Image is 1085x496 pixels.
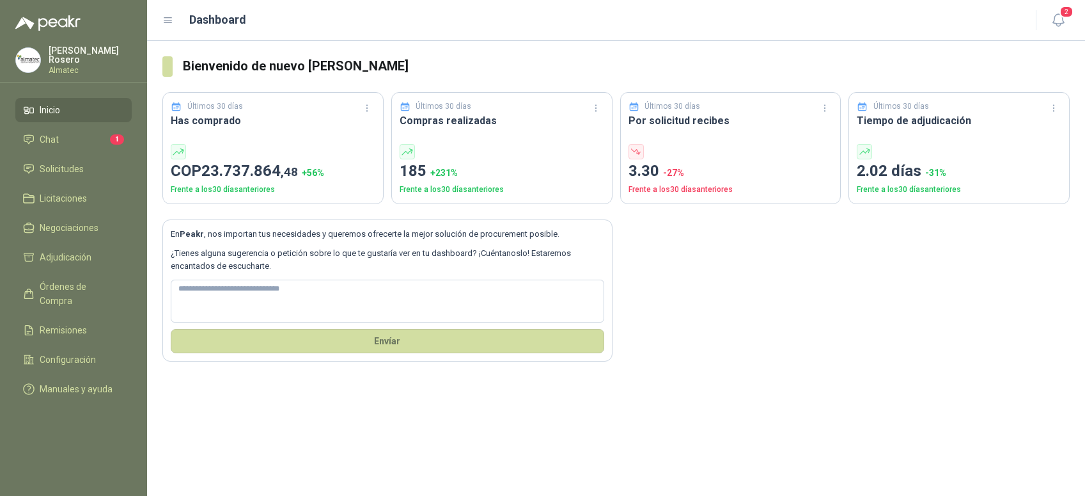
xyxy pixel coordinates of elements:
p: 185 [400,159,604,184]
span: Inicio [40,103,60,117]
button: Envíar [171,329,604,353]
p: En , nos importan tus necesidades y queremos ofrecerte la mejor solución de procurement posible. [171,228,604,241]
span: 23.737.864 [201,162,298,180]
h1: Dashboard [189,11,246,29]
span: ,48 [281,164,298,179]
b: Peakr [180,229,204,239]
h3: Bienvenido de nuevo [PERSON_NAME] [183,56,1070,76]
a: Negociaciones [15,216,132,240]
p: Frente a los 30 días anteriores [400,184,604,196]
span: Remisiones [40,323,87,337]
p: ¿Tienes alguna sugerencia o petición sobre lo que te gustaría ver en tu dashboard? ¡Cuéntanoslo! ... [171,247,604,273]
p: 2.02 días [857,159,1061,184]
p: Almatec [49,67,132,74]
span: Manuales y ayuda [40,382,113,396]
span: 1 [110,134,124,145]
a: Remisiones [15,318,132,342]
img: Logo peakr [15,15,81,31]
p: 3.30 [628,159,833,184]
span: Órdenes de Compra [40,280,120,308]
a: Solicitudes [15,157,132,181]
span: Negociaciones [40,221,98,235]
a: Configuración [15,348,132,372]
a: Chat1 [15,127,132,152]
span: 2 [1059,6,1073,18]
h3: Por solicitud recibes [628,113,833,129]
h3: Has comprado [171,113,375,129]
img: Company Logo [16,48,40,72]
a: Adjudicación [15,245,132,269]
p: Frente a los 30 días anteriores [628,184,833,196]
span: Adjudicación [40,250,91,264]
a: Licitaciones [15,186,132,211]
span: + 231 % [430,168,458,178]
span: -31 % [925,168,946,178]
p: Últimos 30 días [187,100,243,113]
p: COP [171,159,375,184]
span: + 56 % [302,168,324,178]
button: 2 [1047,9,1070,32]
p: Últimos 30 días [644,100,700,113]
a: Órdenes de Compra [15,275,132,313]
h3: Tiempo de adjudicación [857,113,1061,129]
p: Frente a los 30 días anteriores [171,184,375,196]
a: Inicio [15,98,132,122]
h3: Compras realizadas [400,113,604,129]
span: -27 % [663,168,684,178]
p: [PERSON_NAME] Rosero [49,46,132,64]
span: Configuración [40,353,96,367]
span: Licitaciones [40,191,87,205]
span: Solicitudes [40,162,84,176]
span: Chat [40,132,59,147]
a: Manuales y ayuda [15,377,132,401]
p: Últimos 30 días [873,100,929,113]
p: Últimos 30 días [416,100,471,113]
p: Frente a los 30 días anteriores [857,184,1061,196]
